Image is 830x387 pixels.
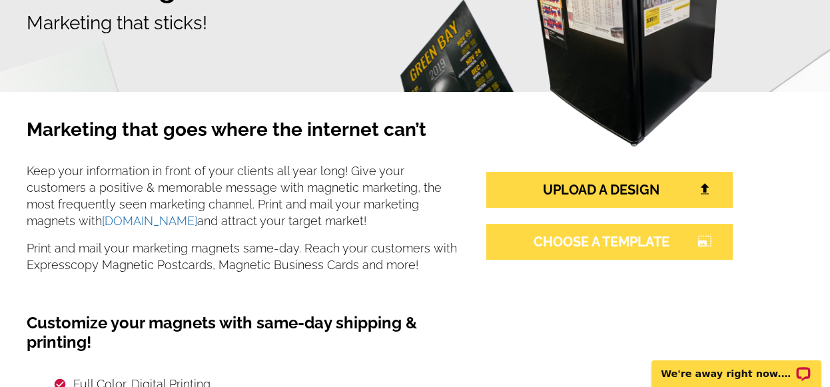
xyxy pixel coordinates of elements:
a: UPLOAD A DESIGN [486,172,733,208]
a: CHOOSE A TEMPLATEphoto_size_select_large [486,224,733,260]
p: Keep your information in front of your clients all year long! Give your customers a positive & me... [27,163,464,229]
i: photo_size_select_large [697,235,712,247]
iframe: LiveChat chat widget [643,345,830,387]
h4: Customize your magnets with same-day shipping & printing! [27,284,464,352]
a: [DOMAIN_NAME] [102,214,197,228]
p: Print and mail your marketing magnets same-day. Reach your customers with Expresscopy Magnetic Po... [27,240,464,273]
h3: Marketing that goes where the internet can’t [27,119,464,157]
p: Marketing that sticks! [27,9,803,37]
